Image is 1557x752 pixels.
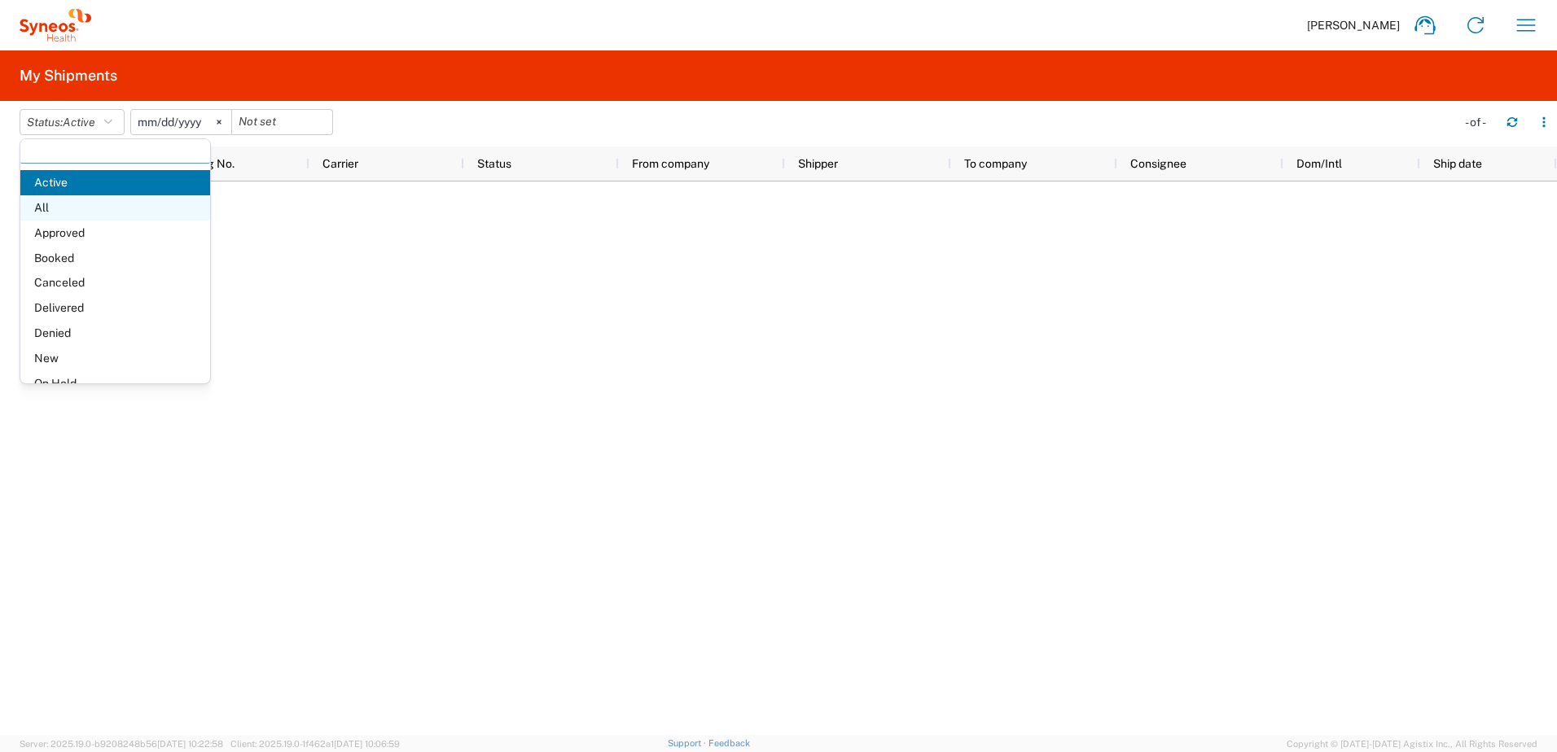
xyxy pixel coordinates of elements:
span: From company [632,157,709,170]
span: Dom/Intl [1296,157,1342,170]
input: Not set [131,110,231,134]
span: [PERSON_NAME] [1307,18,1400,33]
div: - of - [1465,115,1493,129]
span: On Hold [20,371,210,396]
span: All [20,195,210,221]
span: Ship date [1433,157,1482,170]
span: Copyright © [DATE]-[DATE] Agistix Inc., All Rights Reserved [1287,737,1537,751]
span: [DATE] 10:06:59 [334,739,400,749]
span: Denied [20,321,210,346]
span: Client: 2025.19.0-1f462a1 [230,739,400,749]
span: [DATE] 10:22:58 [157,739,223,749]
span: Delivered [20,295,210,321]
button: Status:Active [20,109,125,135]
span: Status [477,157,511,170]
span: To company [964,157,1027,170]
a: Feedback [708,738,750,748]
span: Carrier [322,157,358,170]
span: Active [63,116,95,129]
a: Support [668,738,708,748]
h2: My Shipments [20,66,117,85]
span: Active [20,170,210,195]
span: Server: 2025.19.0-b9208248b56 [20,739,223,749]
span: Shipper [798,157,838,170]
span: Booked [20,246,210,271]
span: Approved [20,221,210,246]
span: New [20,346,210,371]
span: Consignee [1130,157,1186,170]
span: Canceled [20,270,210,295]
input: Not set [232,110,332,134]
